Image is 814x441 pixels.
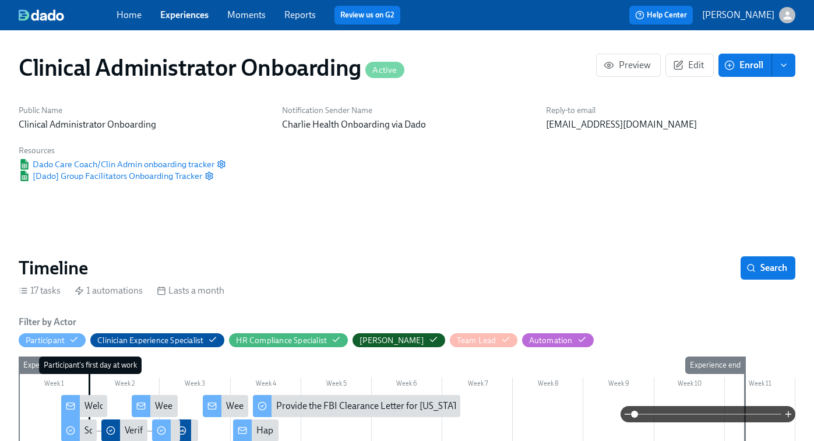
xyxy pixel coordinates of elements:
[654,378,725,393] div: Week 10
[61,395,107,417] div: Welcome to the Charlie Health Team!
[19,256,88,280] h2: Timeline
[360,335,424,346] div: Hide Paige Eber
[19,9,117,21] a: dado
[117,9,142,20] a: Home
[19,158,214,170] span: Dado Care Coach/Clin Admin onboarding tracker
[749,262,787,274] span: Search
[19,159,30,170] img: Google Sheet
[90,333,224,347] button: Clinician Experience Specialist
[457,335,496,346] div: Hide Team Lead
[19,171,30,181] img: Google Sheet
[157,284,224,297] div: Lasts a month
[513,378,583,393] div: Week 8
[19,357,81,374] div: Experience start
[282,105,531,116] h6: Notification Sender Name
[75,284,143,297] div: 1 automations
[236,335,327,346] div: Hide HR Compliance Specialist
[583,378,654,393] div: Week 9
[229,333,348,347] button: HR Compliance Specialist
[19,145,226,156] h6: Resources
[772,54,795,77] button: enroll
[97,335,203,346] div: Hide Clinician Experience Specialist
[19,54,404,82] h1: Clinical Administrator Onboarding
[256,424,392,437] div: Happy Final Week of Onboarding!
[365,66,404,75] span: Active
[301,378,372,393] div: Week 5
[84,400,232,412] div: Welcome to the Charlie Health Team!
[442,378,513,393] div: Week 7
[522,333,594,347] button: Automation
[19,118,268,131] p: Clinical Administrator Onboarding
[19,284,61,297] div: 17 tasks
[253,395,460,417] div: Provide the FBI Clearance Letter for [US_STATE]
[529,335,573,346] div: Hide Automation
[276,400,466,412] div: Provide the FBI Clearance Letter for [US_STATE]
[546,118,795,131] p: [EMAIL_ADDRESS][DOMAIN_NAME]
[26,335,65,346] div: Hide Participant
[39,357,142,374] div: Participant's first day at work
[629,6,693,24] button: Help Center
[19,316,76,329] h6: Filter by Actor
[685,357,745,374] div: Experience end
[546,105,795,116] h6: Reply-to email
[635,9,687,21] span: Help Center
[19,105,268,116] h6: Public Name
[372,378,442,393] div: Week 6
[284,9,316,20] a: Reports
[132,395,178,417] div: Week 1: Onboarding Recap!
[19,9,64,21] img: dado
[596,54,661,77] button: Preview
[160,9,209,20] a: Experiences
[727,59,763,71] span: Enroll
[702,9,774,22] p: [PERSON_NAME]
[741,256,795,280] button: Search
[231,378,301,393] div: Week 4
[155,400,265,412] div: Week 1: Onboarding Recap!
[19,158,214,170] a: Google SheetDado Care Coach/Clin Admin onboarding tracker
[334,6,400,24] button: Review us on G2
[353,333,445,347] button: [PERSON_NAME]
[226,400,347,412] div: Week Two Onboarding Recap!
[19,378,89,393] div: Week 1
[227,9,266,20] a: Moments
[665,54,714,77] button: Edit
[718,54,772,77] button: Enroll
[450,333,517,347] button: Team Lead
[19,170,202,182] span: [Dado] Group Facilitators Onboarding Tracker
[702,7,795,23] button: [PERSON_NAME]
[19,333,86,347] button: Participant
[84,424,149,437] div: Software Set-Up
[160,378,230,393] div: Week 3
[125,424,292,437] div: Verify Elation for {{ participant.fullName }}
[675,59,704,71] span: Edit
[203,395,249,417] div: Week Two Onboarding Recap!
[340,9,394,21] a: Review us on G2
[606,59,651,71] span: Preview
[725,378,795,393] div: Week 11
[282,118,531,131] p: Charlie Health Onboarding via Dado
[89,378,160,393] div: Week 2
[19,170,202,182] a: Google Sheet[Dado] Group Facilitators Onboarding Tracker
